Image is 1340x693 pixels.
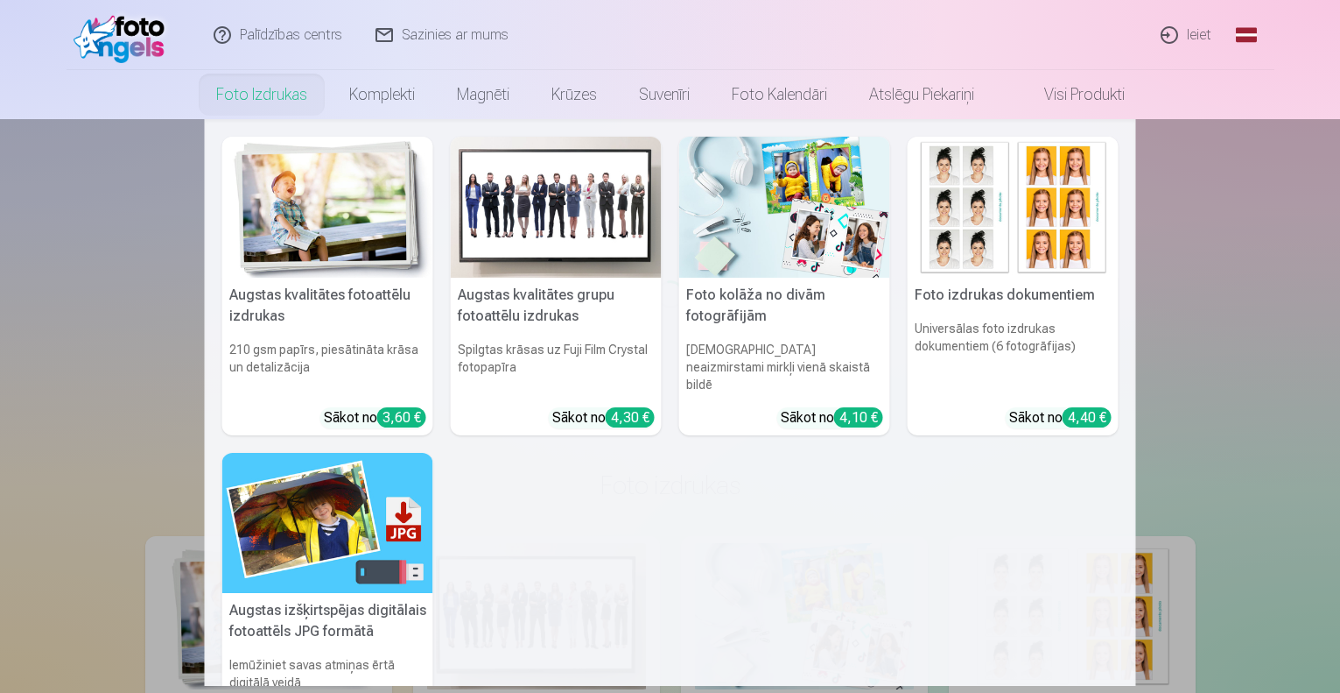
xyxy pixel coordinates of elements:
[679,334,890,400] h6: [DEMOGRAPHIC_DATA] neaizmirstami mirkļi vienā skaistā bildē
[377,407,426,428] div: 3,60 €
[324,407,426,428] div: Sākot no
[908,137,1119,278] img: Foto izdrukas dokumentiem
[74,7,174,63] img: /fa1
[222,278,433,334] h5: Augstas kvalitātes fotoattēlu izdrukas
[222,137,433,435] a: Augstas kvalitātes fotoattēlu izdrukasAugstas kvalitātes fotoattēlu izdrukas210 gsm papīrs, piesā...
[908,278,1119,313] h5: Foto izdrukas dokumentiem
[679,137,890,435] a: Foto kolāža no divām fotogrāfijāmFoto kolāža no divām fotogrāfijām[DEMOGRAPHIC_DATA] neaizmirstam...
[530,70,618,119] a: Krūzes
[618,70,711,119] a: Suvenīri
[606,407,655,428] div: 4,30 €
[436,70,530,119] a: Magnēti
[451,278,662,334] h5: Augstas kvalitātes grupu fotoattēlu izdrukas
[552,407,655,428] div: Sākot no
[908,313,1119,400] h6: Universālas foto izdrukas dokumentiem (6 fotogrāfijas)
[328,70,436,119] a: Komplekti
[451,137,662,435] a: Augstas kvalitātes grupu fotoattēlu izdrukasAugstas kvalitātes grupu fotoattēlu izdrukasSpilgtas ...
[451,334,662,400] h6: Spilgtas krāsas uz Fuji Film Crystal fotopapīra
[711,70,848,119] a: Foto kalendāri
[222,453,433,594] img: Augstas izšķirtspējas digitālais fotoattēls JPG formātā
[195,70,328,119] a: Foto izdrukas
[679,137,890,278] img: Foto kolāža no divām fotogrāfijām
[781,407,883,428] div: Sākot no
[995,70,1146,119] a: Visi produkti
[451,137,662,278] img: Augstas kvalitātes grupu fotoattēlu izdrukas
[222,137,433,278] img: Augstas kvalitātes fotoattēlu izdrukas
[848,70,995,119] a: Atslēgu piekariņi
[679,278,890,334] h5: Foto kolāža no divām fotogrāfijām
[222,593,433,649] h5: Augstas izšķirtspējas digitālais fotoattēls JPG formātā
[222,334,433,400] h6: 210 gsm papīrs, piesātināta krāsa un detalizācija
[1009,407,1112,428] div: Sākot no
[1063,407,1112,428] div: 4,40 €
[834,407,883,428] div: 4,10 €
[908,137,1119,435] a: Foto izdrukas dokumentiemFoto izdrukas dokumentiemUniversālas foto izdrukas dokumentiem (6 fotogr...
